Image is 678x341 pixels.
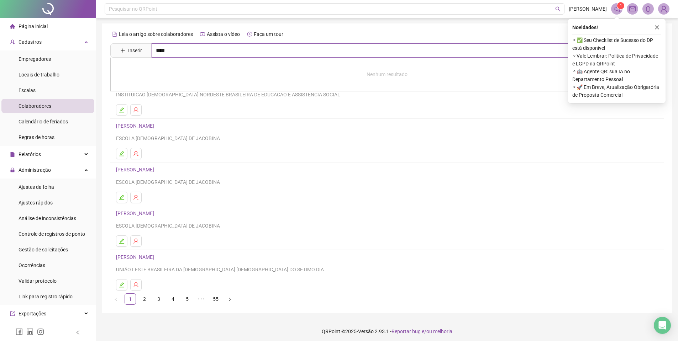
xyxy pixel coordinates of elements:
li: 4 [167,293,179,305]
span: edit [119,282,125,288]
span: Exportações [19,311,46,316]
span: ⚬ 🤖 Agente QR: sua IA no Departamento Pessoal [572,68,661,83]
span: Gestão de solicitações [19,247,68,252]
span: ⚬ ✅ Seu Checklist de Sucesso do DP está disponível [572,36,661,52]
button: left [110,293,122,305]
button: Inserir [115,45,148,56]
a: [PERSON_NAME] [116,123,156,129]
span: Cadastros [19,39,42,45]
span: Link para registro rápido [19,294,73,299]
span: Controle de registros de ponto [19,231,85,237]
span: Versão [358,329,374,334]
span: right [228,297,232,302]
div: ESCOLA [DEMOGRAPHIC_DATA] DE JACOBINA [116,178,658,186]
a: [PERSON_NAME] [116,167,156,172]
a: 5 [182,294,193,304]
span: edit [119,195,125,200]
span: left [114,297,118,302]
span: Análise de inconsistências [19,215,76,221]
sup: 1 [617,2,624,9]
span: edit [119,107,125,113]
span: Faça um tour [254,31,283,37]
span: home [10,24,15,29]
span: youtube [200,32,205,37]
span: ⚬ Vale Lembrar: Política de Privacidade e LGPD na QRPoint [572,52,661,68]
span: Escalas [19,87,36,93]
span: plus [120,48,125,53]
span: user-delete [133,107,139,113]
div: UNIÃO LESTE BRASILEIRA DA [DEMOGRAPHIC_DATA] [DEMOGRAPHIC_DATA] DO SETIMO DIA [116,266,658,273]
a: 1 [125,294,136,304]
span: Ajustes rápidos [19,200,53,206]
span: Ocorrências [19,262,45,268]
span: bell [645,6,651,12]
li: Próxima página [224,293,236,305]
div: ESCOLA [DEMOGRAPHIC_DATA] DE JACOBINA [116,134,658,142]
span: file [10,152,15,157]
span: Colaboradores [19,103,51,109]
span: Assista o vídeo [207,31,240,37]
span: ••• [196,293,207,305]
span: Empregadores [19,56,51,62]
img: 80803 [658,4,669,14]
span: edit [119,151,125,156]
span: left [75,330,80,335]
span: Inserir [128,47,142,54]
span: ⚬ 🚀 Em Breve, Atualização Obrigatória de Proposta Comercial [572,83,661,99]
span: linkedin [26,328,33,335]
span: edit [119,238,125,244]
span: Reportar bug e/ou melhoria [391,329,452,334]
div: INSTITUICAO [DEMOGRAPHIC_DATA] NORDESTE BRASILEIRA DE EDUCACAO E ASSISTENCIA SOCIAL [116,91,658,98]
span: Novidades ! [572,23,598,31]
span: notification [614,6,620,12]
span: Página inicial [19,23,48,29]
span: user-delete [133,195,139,200]
a: [PERSON_NAME] [116,254,156,260]
span: [PERSON_NAME] [569,5,607,13]
span: user-delete [133,151,139,156]
span: Ajustes da folha [19,184,54,190]
span: facebook [16,328,23,335]
span: file-text [112,32,117,37]
a: 2 [139,294,150,304]
span: Leia o artigo sobre colaboradores [119,31,193,37]
a: [PERSON_NAME] [116,211,156,216]
span: close [655,25,659,30]
span: lock [10,167,15,172]
span: 1 [620,3,622,8]
a: 3 [153,294,164,304]
span: Relatórios [19,151,41,157]
li: 5 [182,293,193,305]
span: export [10,311,15,316]
span: Regras de horas [19,134,54,140]
span: mail [629,6,636,12]
a: 55 [210,294,221,304]
span: Administração [19,167,51,173]
span: user-delete [133,238,139,244]
span: instagram [37,328,44,335]
span: user-add [10,39,15,44]
span: Locais de trabalho [19,72,59,78]
span: Validar protocolo [19,278,57,284]
span: Calendário de feriados [19,119,68,124]
span: user-delete [133,282,139,288]
button: right [224,293,236,305]
a: 4 [168,294,178,304]
li: Página anterior [110,293,122,305]
span: search [555,6,561,12]
span: Nenhum resultado [367,71,408,77]
div: ESCOLA [DEMOGRAPHIC_DATA] DE JACOBINA [116,222,658,230]
span: history [247,32,252,37]
div: Open Intercom Messenger [654,317,671,334]
li: 5 próximas páginas [196,293,207,305]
